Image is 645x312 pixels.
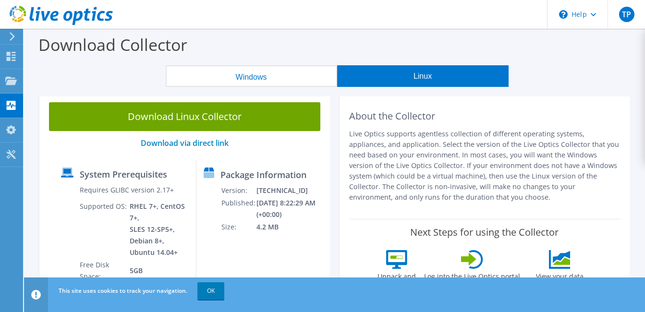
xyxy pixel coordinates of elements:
label: View your data within the project [525,269,595,291]
td: Free Disk Space: [79,259,129,283]
svg: \n [559,10,568,19]
td: 5GB [129,259,189,283]
span: TP [619,7,634,22]
label: Download Collector [38,34,187,56]
label: Next Steps for using the Collector [410,227,559,238]
a: OK [197,282,224,300]
label: Package Information [220,170,306,180]
a: Download Linux Collector [49,102,320,131]
td: Size: [221,221,256,233]
a: Download via direct link [141,138,229,148]
label: System Prerequisites [80,169,167,179]
label: Log into the Live Optics portal and view your project [424,269,521,291]
td: Published: [221,197,256,221]
td: Supported OS: [79,200,129,259]
td: RHEL 7+, CentOS 7+, SLES 12-SP5+, Debian 8+, Ubuntu 14.04+ [129,200,189,259]
td: Version: [221,184,256,197]
td: 4.2 MB [256,221,326,233]
label: Requires GLIBC version 2.17+ [80,185,174,195]
td: [TECHNICAL_ID] [256,184,326,197]
td: [DATE] 8:22:29 AM (+00:00) [256,197,326,221]
button: Windows [166,65,337,87]
label: Unpack and run liveoptics [375,269,419,291]
p: Live Optics supports agentless collection of different operating systems, appliances, and applica... [349,129,621,203]
h2: About the Collector [349,110,621,122]
span: This site uses cookies to track your navigation. [59,287,187,295]
button: Linux [337,65,509,87]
